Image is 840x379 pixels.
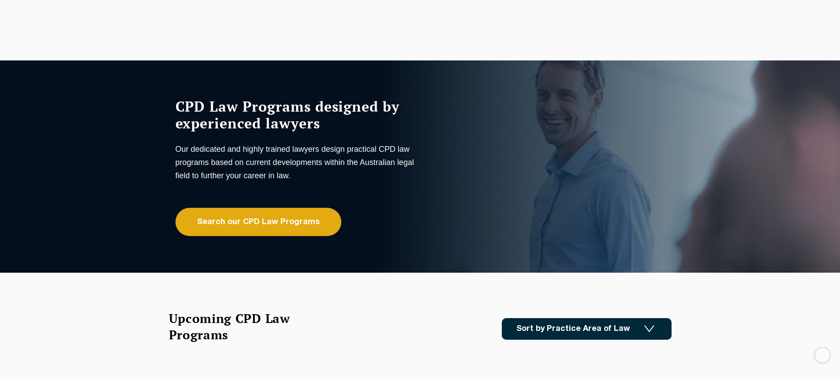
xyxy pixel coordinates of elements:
[644,325,654,333] img: Icon
[175,208,341,236] a: Search our CPD Law Programs
[175,143,418,182] p: Our dedicated and highly trained lawyers design practical CPD law programs based on current devel...
[175,98,418,131] h1: CPD Law Programs designed by experienced lawyers
[502,318,672,340] a: Sort by Practice Area of Law
[169,310,312,343] h2: Upcoming CPD Law Programs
